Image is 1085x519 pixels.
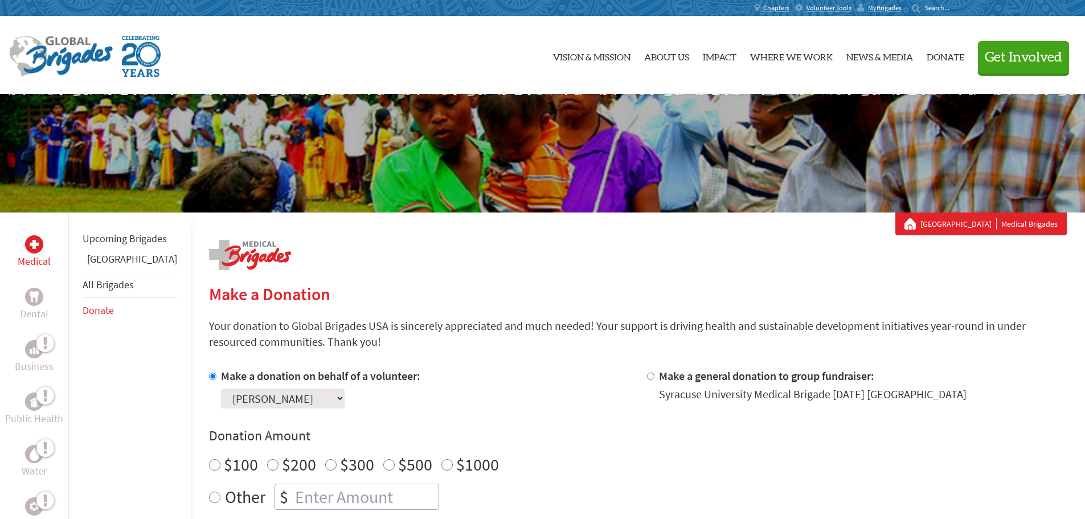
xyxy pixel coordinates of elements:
[30,447,39,460] img: Water
[25,288,43,306] div: Dental
[20,288,48,322] a: DentalDental
[846,26,913,85] a: News & Media
[25,497,43,516] div: Engineering
[225,484,265,510] label: Other
[978,41,1069,73] button: Get Involved
[20,306,48,322] p: Dental
[553,26,630,85] a: Vision & Mission
[927,26,964,85] a: Donate
[275,484,293,509] div: $
[644,26,689,85] a: About Us
[9,36,113,77] img: Global Brigades Logo
[282,453,316,475] label: $200
[25,340,43,358] div: Business
[806,3,851,13] span: Volunteer Tools
[15,358,54,374] p: Business
[868,3,902,13] span: MyBrigades
[87,252,177,265] a: [GEOGRAPHIC_DATA]
[221,369,420,383] label: Make a donation on behalf of a volunteer:
[83,304,114,317] a: Donate
[25,445,43,463] div: Water
[30,345,39,354] img: Business
[83,298,177,323] li: Donate
[18,235,51,269] a: MedicalMedical
[18,254,51,269] p: Medical
[83,272,177,298] li: All Brigades
[224,453,258,475] label: $100
[5,411,63,427] p: Public Health
[659,369,874,383] label: Make a general donation to group fundraiser:
[25,235,43,254] div: Medical
[83,232,167,245] a: Upcoming Brigades
[209,427,1067,445] h4: Donation Amount
[920,218,997,230] a: [GEOGRAPHIC_DATA]
[904,218,1058,230] div: Medical Brigades
[985,51,1062,64] span: Get Involved
[456,453,499,475] label: $1000
[30,502,39,511] img: Engineering
[30,396,39,407] img: Public Health
[703,26,736,85] a: Impact
[209,240,291,270] img: logo-medical.png
[30,291,39,302] img: Dental
[83,251,177,272] li: Panama
[25,393,43,411] div: Public Health
[22,445,47,479] a: WaterWater
[30,240,39,249] img: Medical
[340,453,374,475] label: $300
[293,484,439,509] input: Enter Amount
[763,3,789,13] span: Chapters
[83,278,134,291] a: All Brigades
[15,340,54,374] a: BusinessBusiness
[209,318,1067,350] p: Your donation to Global Brigades USA is sincerely appreciated and much needed! Your support is dr...
[22,463,47,479] p: Water
[83,226,177,251] li: Upcoming Brigades
[925,3,957,12] input: Search...
[5,393,63,427] a: Public HealthPublic Health
[398,453,432,475] label: $500
[750,26,833,85] a: Where We Work
[122,36,161,77] img: Global Brigades Celebrating 20 Years
[209,284,1067,304] h2: Make a Donation
[659,386,967,402] div: Syracuse University Medical Brigade [DATE] [GEOGRAPHIC_DATA]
